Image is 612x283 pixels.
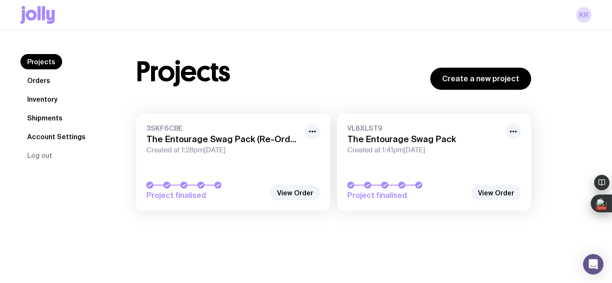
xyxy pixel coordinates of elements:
[347,146,500,154] span: Created at 1:41pm[DATE]
[146,190,266,200] span: Project finalised
[347,190,466,200] span: Project finalised
[136,58,230,86] h1: Projects
[136,114,330,211] a: 3SKF6CBEThe Entourage Swag Pack (Re-Order)Created at 1:28pm[DATE]Project finalised
[20,73,57,88] a: Orders
[146,134,300,144] h3: The Entourage Swag Pack (Re-Order)
[20,54,62,69] a: Projects
[347,124,500,132] span: VL8XLST9
[20,129,92,144] a: Account Settings
[20,148,59,163] button: Log out
[347,134,500,144] h3: The Entourage Swag Pack
[270,185,320,200] a: View Order
[583,254,603,274] div: Open Intercom Messenger
[20,91,64,107] a: Inventory
[20,110,69,126] a: Shipments
[471,185,521,200] a: View Order
[146,124,300,132] span: 3SKF6CBE
[337,114,531,211] a: VL8XLST9The Entourage Swag PackCreated at 1:41pm[DATE]Project finalised
[576,7,592,23] a: KR
[146,146,300,154] span: Created at 1:28pm[DATE]
[430,68,531,90] a: Create a new project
